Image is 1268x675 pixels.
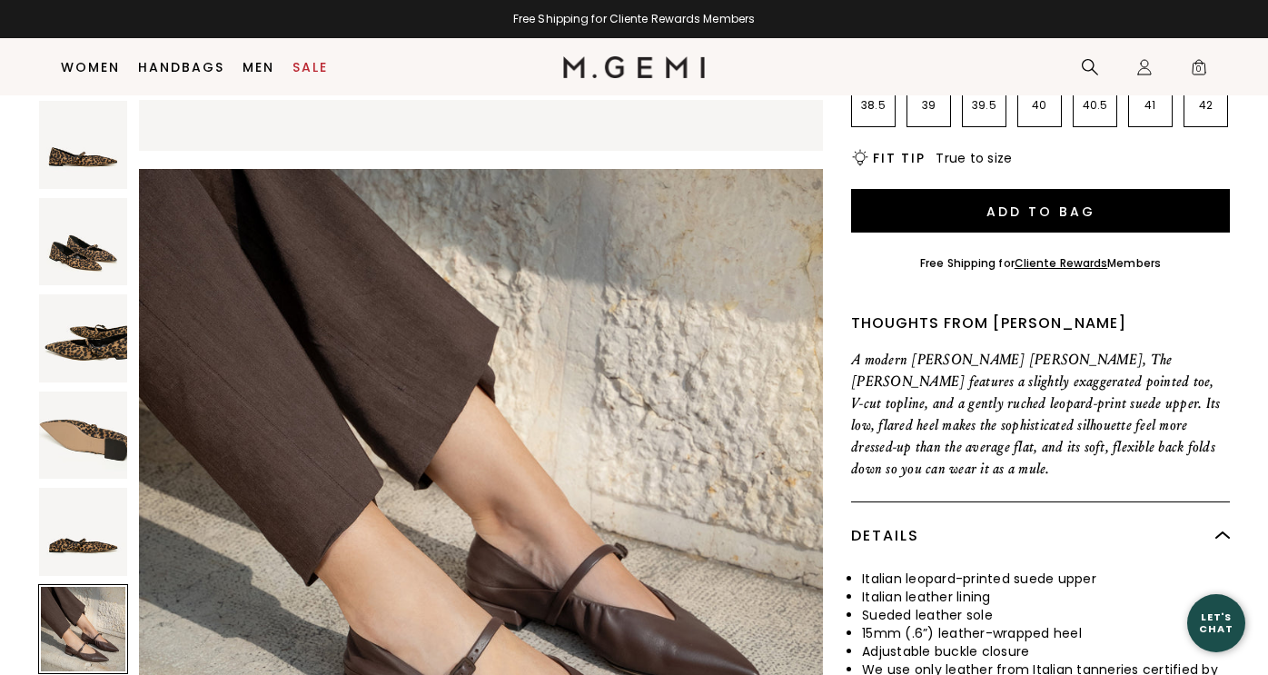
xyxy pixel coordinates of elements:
img: M.Gemi [563,56,706,78]
a: Women [61,60,120,74]
p: 41 [1129,98,1172,113]
img: The Loriana [39,101,127,189]
li: Italian leather lining [862,588,1230,606]
p: 42 [1184,98,1227,113]
li: Sueded leather sole [862,606,1230,624]
a: Cliente Rewards [1015,255,1108,271]
span: True to size [936,149,1012,167]
div: Thoughts from [PERSON_NAME] [851,313,1230,334]
a: Sale [292,60,328,74]
h2: Fit Tip [873,151,925,165]
li: Adjustable buckle closure [862,642,1230,660]
p: 38.5 [852,98,895,113]
p: 39 [907,98,950,113]
img: The Loriana [39,198,127,286]
li: Italian leopard-printed suede upper [862,570,1230,588]
p: 40.5 [1074,98,1116,113]
p: 39.5 [963,98,1005,113]
img: The Loriana [39,488,127,576]
a: Men [243,60,274,74]
button: Add to Bag [851,189,1230,233]
span: 0 [1190,62,1208,80]
div: Details [851,502,1230,570]
a: Handbags [138,60,224,74]
img: The Loriana [39,294,127,382]
li: 15mm (.6”) leather-wrapped heel [862,624,1230,642]
p: 40 [1018,98,1061,113]
div: Free Shipping for Members [920,256,1161,271]
img: The Loriana [39,392,127,480]
div: Let's Chat [1187,611,1245,634]
p: A modern [PERSON_NAME] [PERSON_NAME], The [PERSON_NAME] features a slightly exaggerated pointed t... [851,349,1230,480]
